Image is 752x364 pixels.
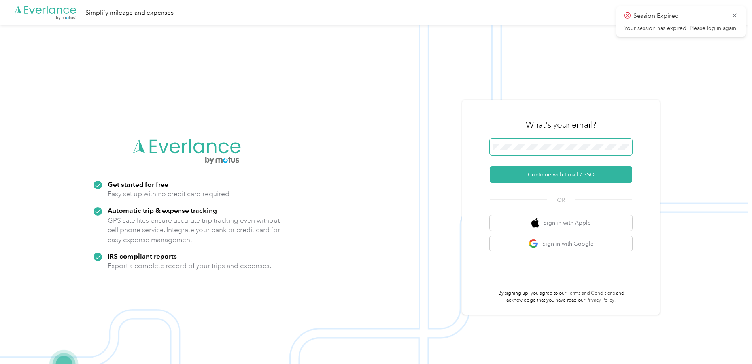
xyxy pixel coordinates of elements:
[108,180,168,188] strong: Get started for free
[708,320,752,364] iframe: Everlance-gr Chat Button Frame
[108,261,271,271] p: Export a complete record of your trips and expenses.
[529,239,538,249] img: google logo
[526,119,596,130] h3: What's your email?
[586,297,614,303] a: Privacy Policy
[490,236,632,251] button: google logoSign in with Google
[490,290,632,304] p: By signing up, you agree to our and acknowledge that you have read our .
[624,25,738,32] p: Your session has expired. Please log in again.
[108,252,177,260] strong: IRS compliant reports
[490,166,632,183] button: Continue with Email / SSO
[490,215,632,231] button: apple logoSign in with Apple
[531,218,539,228] img: apple logo
[567,290,615,296] a: Terms and Conditions
[547,196,575,204] span: OR
[108,216,280,245] p: GPS satellites ensure accurate trip tracking even without cell phone service. Integrate your bank...
[108,206,217,214] strong: Automatic trip & expense tracking
[85,8,174,18] div: Simplify mileage and expenses
[633,11,726,21] p: Session Expired
[108,189,229,199] p: Easy set up with no credit card required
